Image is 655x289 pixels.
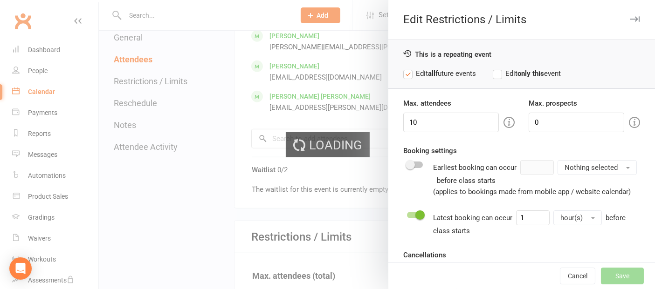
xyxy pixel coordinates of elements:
[403,68,476,79] label: Edit future events
[433,160,640,197] div: Earliest booking can occur
[388,13,655,26] div: Edit Restrictions / Limits
[493,68,561,79] label: Edit event
[517,69,544,78] strong: only this
[403,98,451,109] label: Max. attendees
[9,257,32,280] div: Open Intercom Messenger
[565,163,618,172] span: Nothing selected
[403,49,640,59] div: This is a repeating event
[560,268,595,284] button: Cancel
[433,210,640,236] div: Latest booking can occur
[560,214,583,222] span: hour(s)
[403,249,446,261] label: Cancellations
[553,210,602,225] button: hour(s)
[529,98,577,109] label: Max. prospects
[428,69,435,78] strong: all
[403,145,457,156] label: Booking settings
[558,160,637,175] button: Nothing selected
